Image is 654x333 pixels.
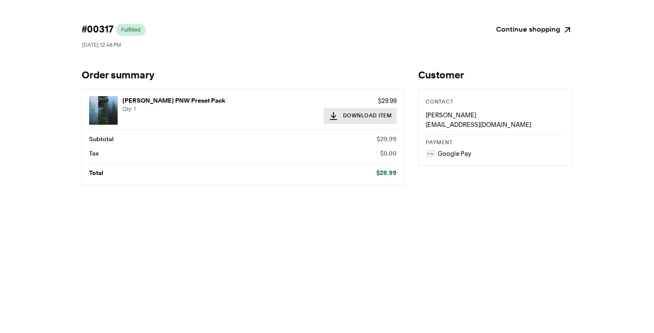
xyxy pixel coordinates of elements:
span: #00317 [82,24,113,36]
h1: Order summary [82,70,404,82]
h2: Customer [418,70,572,82]
p: $29.99 [377,135,397,144]
button: Download Item [324,108,397,124]
span: Fulfilled [121,26,141,33]
span: Contact [426,100,453,105]
img: Moody PNW Preset Pack [89,96,118,125]
span: [DATE] 12:48 PM [82,42,121,48]
p: Tax [89,149,99,158]
p: Subtotal [89,135,114,144]
p: [PERSON_NAME] PNW Preset Pack [122,96,319,106]
span: [PERSON_NAME] [426,111,476,119]
p: $0.00 [380,149,397,158]
p: $29.99 [324,96,397,106]
p: $29.99 [376,168,397,178]
p: Total [89,168,103,178]
span: [EMAIL_ADDRESS][DOMAIN_NAME] [426,121,531,129]
p: Google Pay [438,149,471,158]
a: Continue shopping [496,24,572,36]
span: Payment [426,140,452,145]
span: Qty: 1 [122,106,136,112]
